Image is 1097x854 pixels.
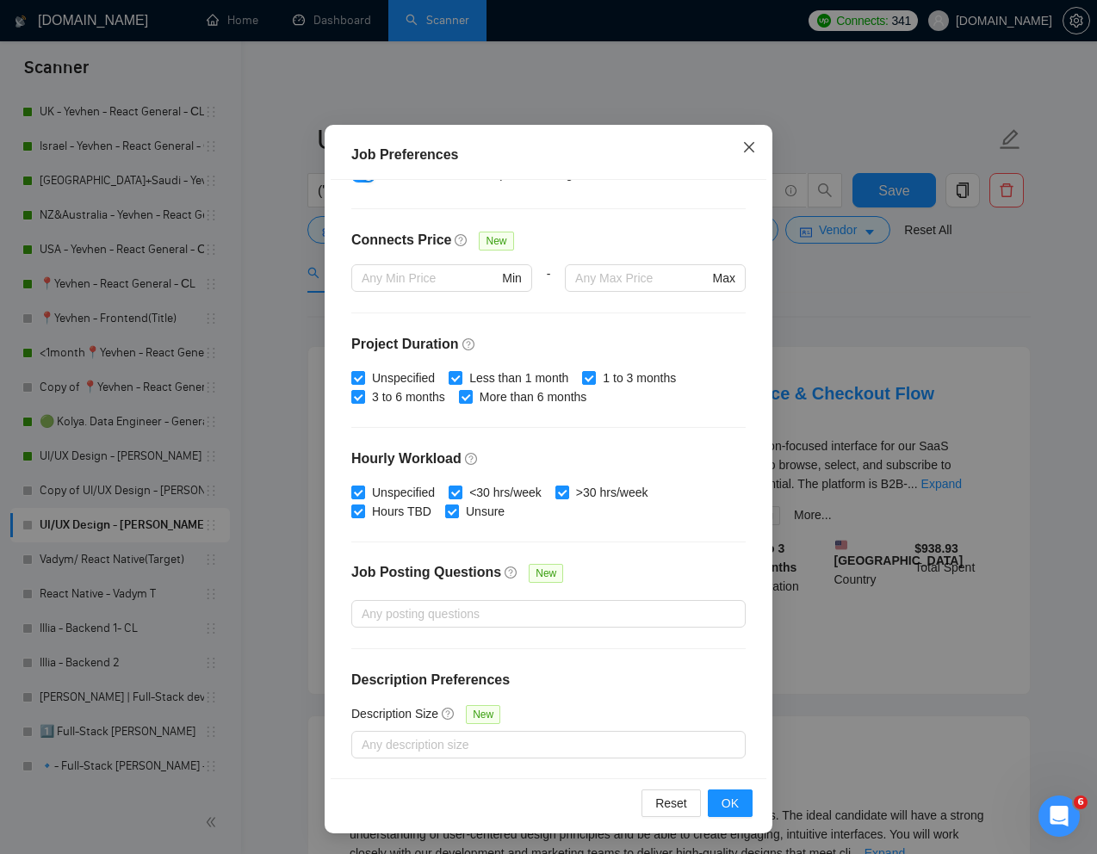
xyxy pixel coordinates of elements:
[462,337,476,351] span: question-circle
[365,387,452,406] span: 3 to 6 months
[462,483,548,502] span: <30 hrs/week
[529,564,563,583] span: New
[713,269,735,288] span: Max
[1074,795,1088,809] span: 6
[351,230,451,251] h4: Connects Price
[365,502,438,521] span: Hours TBD
[505,566,518,579] span: question-circle
[722,794,739,813] span: OK
[465,452,479,466] span: question-circle
[442,707,456,721] span: question-circle
[459,502,511,521] span: Unsure
[351,334,746,355] h4: Project Duration
[742,140,756,154] span: close
[569,483,655,502] span: >30 hrs/week
[575,269,709,288] input: Any Max Price
[473,387,594,406] span: More than 6 months
[351,670,746,690] h4: Description Preferences
[365,368,442,387] span: Unspecified
[1038,795,1080,837] iframe: Intercom live chat
[351,145,746,165] div: Job Preferences
[362,269,499,288] input: Any Min Price
[641,789,701,817] button: Reset
[462,368,575,387] span: Less than 1 month
[351,562,501,583] h4: Job Posting Questions
[365,483,442,502] span: Unspecified
[455,233,468,247] span: question-circle
[532,264,565,313] div: -
[726,125,772,171] button: Close
[502,269,522,288] span: Min
[466,705,500,724] span: New
[351,449,746,469] h4: Hourly Workload
[708,789,753,817] button: OK
[596,368,683,387] span: 1 to 3 months
[351,704,438,723] h5: Description Size
[479,232,513,251] span: New
[655,794,687,813] span: Reset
